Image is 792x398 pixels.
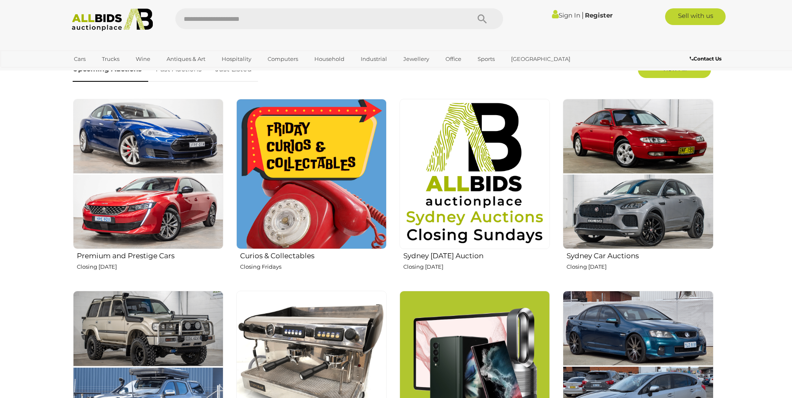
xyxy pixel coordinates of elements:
a: [GEOGRAPHIC_DATA] [506,52,576,66]
p: Closing Fridays [240,262,387,272]
a: Sign In [552,11,580,19]
a: Household [309,52,350,66]
a: Premium and Prestige Cars Closing [DATE] [73,98,223,284]
a: Cars [68,52,91,66]
img: Sydney Sunday Auction [400,99,550,249]
a: Sell with us [665,8,726,25]
b: Contact Us [690,55,721,62]
a: Curios & Collectables Closing Fridays [236,98,387,284]
button: Search [461,8,503,29]
a: Sydney Car Auctions Closing [DATE] [562,98,713,284]
p: Closing [DATE] [403,262,550,272]
a: Trucks [96,52,125,66]
a: Contact Us [690,54,724,63]
a: Jewellery [398,52,435,66]
a: Industrial [355,52,392,66]
h2: Curios & Collectables [240,250,387,260]
h2: Sydney Car Auctions [567,250,713,260]
a: Office [440,52,467,66]
img: Sydney Car Auctions [563,99,713,249]
a: Sydney [DATE] Auction Closing [DATE] [399,98,550,284]
img: Curios & Collectables [236,99,387,249]
h2: Premium and Prestige Cars [77,250,223,260]
a: Computers [262,52,304,66]
p: Closing [DATE] [567,262,713,272]
p: Closing [DATE] [77,262,223,272]
h2: Sydney [DATE] Auction [403,250,550,260]
a: Sports [472,52,500,66]
a: Antiques & Art [161,52,211,66]
img: Premium and Prestige Cars [73,99,223,249]
a: Wine [130,52,156,66]
img: Allbids.com.au [67,8,158,31]
a: Register [585,11,612,19]
a: Hospitality [216,52,257,66]
span: | [582,10,584,20]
